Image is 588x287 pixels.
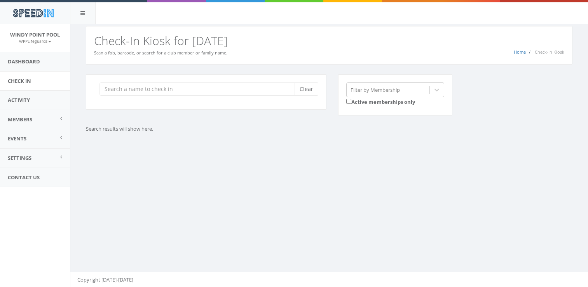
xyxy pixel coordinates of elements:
span: Members [8,116,32,123]
small: WPPLifeguards [19,38,51,44]
span: Windy Point Pool [10,31,60,38]
small: Scan a fob, barcode, or search for a club member or family name. [94,50,227,56]
input: Search a name to check in [99,82,300,96]
span: Settings [8,154,31,161]
span: Check-In Kiosk [535,49,564,55]
label: Active memberships only [346,97,415,106]
p: Search results will show here. [86,125,447,133]
button: Clear [295,82,318,96]
a: Home [514,49,526,55]
h2: Check-In Kiosk for [DATE] [94,34,564,47]
div: Filter by Membership [351,86,400,93]
a: WPPLifeguards [19,37,51,44]
input: Active memberships only [346,99,351,104]
span: Contact Us [8,174,40,181]
span: Events [8,135,26,142]
img: speedin_logo.png [9,6,58,20]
